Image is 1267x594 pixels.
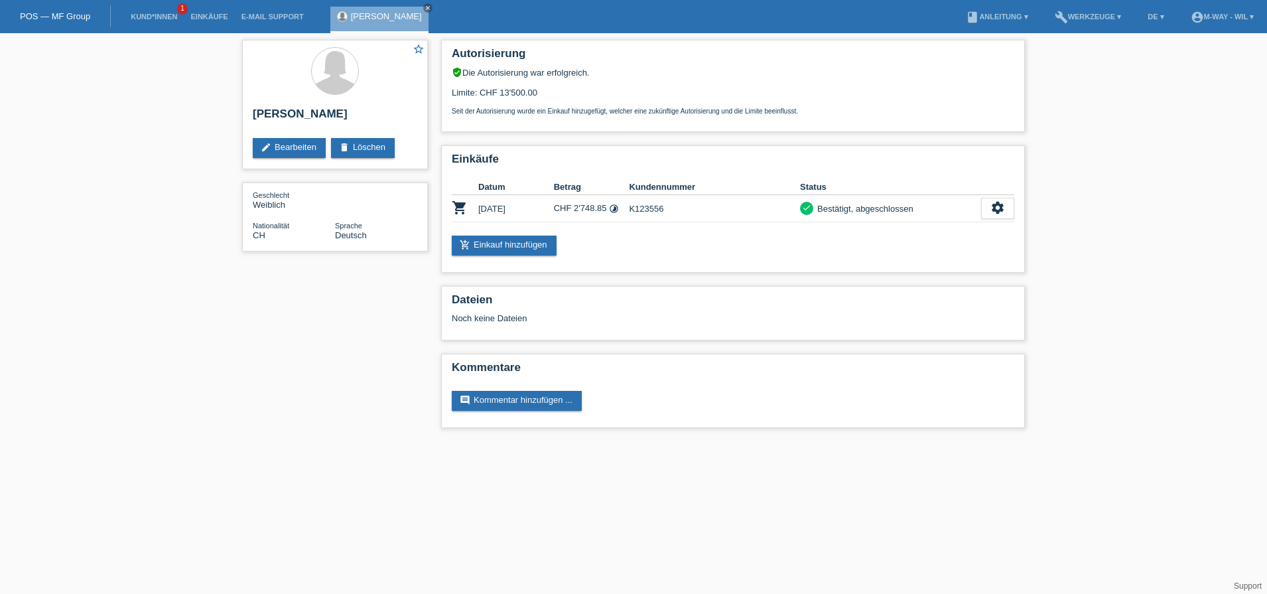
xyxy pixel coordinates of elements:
[452,200,468,216] i: POSP00026658
[609,204,619,214] i: 24 Raten
[478,195,554,222] td: [DATE]
[990,200,1005,215] i: settings
[452,78,1014,115] div: Limite: CHF 13'500.00
[452,153,1014,173] h2: Einkäufe
[253,190,335,210] div: Weiblich
[452,361,1014,381] h2: Kommentare
[452,236,557,256] a: add_shopping_cartEinkauf hinzufügen
[452,67,462,78] i: verified_user
[629,195,800,222] td: K123556
[261,142,271,153] i: edit
[184,13,234,21] a: Einkäufe
[813,202,913,216] div: Bestätigt, abgeschlossen
[253,108,417,127] h2: [PERSON_NAME]
[452,47,1014,67] h2: Autorisierung
[1191,11,1204,24] i: account_circle
[959,13,1034,21] a: bookAnleitung ▾
[20,11,90,21] a: POS — MF Group
[452,67,1014,78] div: Die Autorisierung war erfolgreich.
[1055,11,1068,24] i: build
[1184,13,1260,21] a: account_circlem-way - Wil ▾
[124,13,184,21] a: Kund*innen
[335,230,367,240] span: Deutsch
[253,191,289,199] span: Geschlecht
[966,11,979,24] i: book
[413,43,425,55] i: star_border
[253,222,289,230] span: Nationalität
[1234,581,1262,591] a: Support
[331,138,395,158] a: deleteLöschen
[452,293,1014,313] h2: Dateien
[423,3,433,13] a: close
[460,240,470,250] i: add_shopping_cart
[253,230,265,240] span: Schweiz
[554,195,630,222] td: CHF 2'748.85
[478,179,554,195] th: Datum
[235,13,310,21] a: E-Mail Support
[460,395,470,406] i: comment
[177,3,188,15] span: 1
[1141,13,1170,21] a: DE ▾
[800,179,981,195] th: Status
[554,179,630,195] th: Betrag
[629,179,800,195] th: Kundennummer
[1048,13,1128,21] a: buildWerkzeuge ▾
[452,313,857,323] div: Noch keine Dateien
[339,142,350,153] i: delete
[425,5,431,11] i: close
[802,203,811,212] i: check
[452,108,1014,115] p: Seit der Autorisierung wurde ein Einkauf hinzugefügt, welcher eine zukünftige Autorisierung und d...
[351,11,422,21] a: [PERSON_NAME]
[413,43,425,57] a: star_border
[452,391,582,411] a: commentKommentar hinzufügen ...
[253,138,326,158] a: editBearbeiten
[335,222,362,230] span: Sprache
